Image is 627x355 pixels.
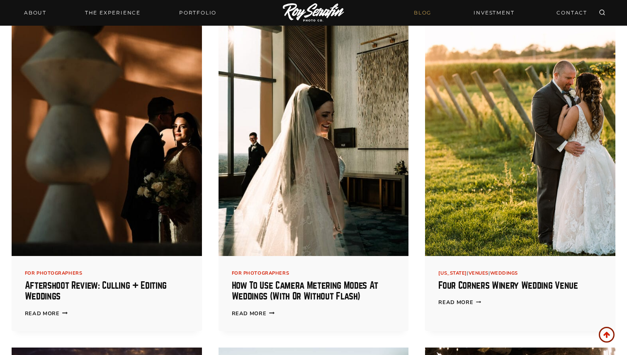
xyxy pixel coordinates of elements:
img: How to Use Camera Metering Modes at Weddings (With or without flash) 2 [219,19,409,256]
a: Venues [469,270,488,276]
img: Logo of Roy Serafin Photo Co., featuring stylized text in white on a light background, representi... [283,3,344,23]
a: INVESTMENT [469,5,519,20]
img: Aftershoot Review: Culling + Editing weddings 1 [12,19,202,256]
a: Read More [232,310,275,317]
a: THE EXPERIENCE [80,7,146,19]
a: For Photographers [232,270,289,276]
a: How to Use Camera Metering Modes at Weddings (With or without flash) [232,281,378,301]
span: | | [438,270,518,276]
a: Weddings [490,270,518,276]
a: Scroll to top [599,327,615,343]
nav: Secondary Navigation [409,5,592,20]
a: About [19,7,51,19]
a: Bridal portrait of a smiling woman in a wedding dress and veil, standing in a modern venue with l... [219,19,409,256]
a: For Photographers [25,270,83,276]
button: View Search Form [596,7,608,19]
a: [US_STATE] [438,270,467,276]
a: BLOG [409,5,436,20]
img: Four Corners Winery Wedding Venue 3 [425,19,615,256]
nav: Primary Navigation [19,7,221,19]
a: Portfolio [174,7,221,19]
a: Aftershoot Review: Culling + Editing weddings [25,281,167,301]
a: Bride and groom standing close together in soft lighting, with shadows creating an artistic backd... [12,19,202,256]
a: Read More [25,310,68,317]
a: Four Corners Winery Wedding Venue [438,281,578,290]
a: Four Corners Winery Wedding Venue [425,19,615,256]
a: Read More [438,299,481,306]
a: CONTACT [552,5,592,20]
